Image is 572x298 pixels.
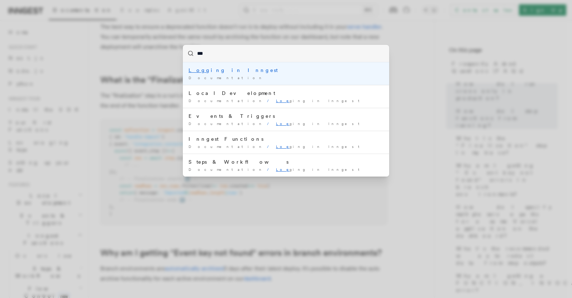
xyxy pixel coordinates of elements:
mark: Log [276,121,290,126]
mark: Log [276,98,290,103]
span: ging in Inngest [276,167,364,172]
span: ging in Inngest [276,144,364,149]
span: Documentation [189,144,264,149]
span: ging in Inngest [276,98,364,103]
mark: Log [189,67,206,73]
div: Steps & Workflows [189,158,383,165]
span: ging in Inngest [276,121,364,126]
div: Local Development [189,90,383,97]
div: ging in Inngest [189,67,383,74]
span: / [267,144,273,149]
span: / [267,121,273,126]
span: Documentation [189,76,264,80]
div: Events & Triggers [189,112,383,120]
span: / [267,98,273,103]
span: Documentation [189,121,264,126]
mark: Log [276,167,290,172]
span: Documentation [189,167,264,172]
mark: Log [276,144,290,149]
span: Documentation [189,98,264,103]
div: Inngest Functions [189,135,383,143]
span: / [267,167,273,172]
